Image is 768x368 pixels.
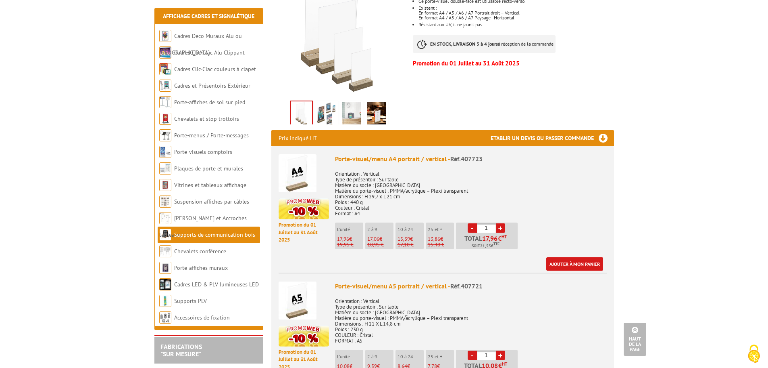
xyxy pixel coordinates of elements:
[335,166,607,217] p: Orientation : Vertical Type de présentoir : Sur table Matière du socle : [GEOGRAPHIC_DATA] Matièr...
[174,82,250,89] a: Cadres et Présentoirs Extérieur
[418,22,614,27] div: Résistant aux UV, il ne jaunit pas
[450,282,483,290] span: Réf.407721
[159,32,242,56] a: Cadres Deco Muraux Alu ou [GEOGRAPHIC_DATA]
[367,354,393,360] p: 2 à 9
[174,231,255,238] a: Supports de communication bois
[291,101,312,126] img: supports_porte_visuel_bois_portrait_vertical_407723_vide.jpg
[428,227,454,232] p: 25 et +
[367,227,393,232] p: 2 à 9
[413,35,556,53] p: à réception de la commande
[174,115,239,122] a: Chevalets et stop trottoirs
[159,63,171,75] img: Cadres Clic-Clac couleurs à clapet
[159,245,171,257] img: Chevalets conférence
[174,297,207,305] a: Supports PLV
[174,198,249,205] a: Suspension affiches par câbles
[174,148,232,156] a: Porte-visuels comptoirs
[159,212,171,224] img: Cimaises et Accroches tableaux
[159,262,171,274] img: Porte-affiches muraux
[174,264,228,271] a: Porte-affiches muraux
[174,65,256,73] a: Cadres Clic-Clac couleurs à clapet
[367,102,386,127] img: porte_visuel_a6_portrait_vertical_407719_situation.jpg
[159,179,171,191] img: Vitrines et tableaux affichage
[159,162,171,175] img: Plaques de porte et murales
[496,223,505,233] a: +
[337,242,363,248] p: 19,95 €
[159,129,171,141] img: Porte-menus / Porte-messages
[337,236,363,242] p: €
[367,242,393,248] p: 18,95 €
[174,99,245,106] a: Porte-affiches de sol sur pied
[418,6,614,11] p: Existent :
[159,311,171,324] img: Accessoires de fixation
[428,236,440,242] span: 13,86
[159,295,171,307] img: Supports PLV
[428,236,454,242] p: €
[468,351,477,360] a: -
[159,113,171,125] img: Chevalets et stop trottoirs
[160,343,202,358] a: FABRICATIONS"Sur Mesure"
[279,154,316,192] img: Porte-visuel/menu A4 portrait / vertical
[174,248,226,255] a: Chevalets conférence
[335,154,607,164] div: Porte-visuel/menu A4 portrait / vertical -
[159,196,171,208] img: Suspension affiches par câbles
[398,236,424,242] p: €
[159,30,171,42] img: Cadres Deco Muraux Alu ou Bois
[279,282,316,320] img: Porte-visuel/menu A5 portrait / vertical
[174,281,259,288] a: Cadres LED & PLV lumineuses LED
[279,221,329,244] p: Promotion du 01 Juillet au 31 Août 2025
[279,198,329,219] img: promotion
[335,282,607,291] div: Porte-visuel/menu A5 portrait / vertical -
[174,49,245,56] a: Cadres Clic-Clac Alu Clippant
[337,236,349,242] span: 17,96
[468,223,477,233] a: -
[159,278,171,290] img: Cadres LED & PLV lumineuses LED
[159,80,171,92] img: Cadres et Présentoirs Extérieur
[174,314,230,321] a: Accessoires de fixation
[337,354,363,360] p: L'unité
[159,146,171,158] img: Porte-visuels comptoirs
[367,236,379,242] span: 17,06
[428,354,454,360] p: 25 et +
[174,165,243,172] a: Plaques de porte et murales
[335,293,607,344] p: Orientation : Vertical Type de présentoir : Sur table Matière du socle : [GEOGRAPHIC_DATA] Matièr...
[430,41,498,47] strong: EN STOCK, LIVRAISON 3 à 4 jours
[398,236,410,242] span: 15,39
[744,344,764,364] img: Cookies (fenêtre modale)
[502,234,507,240] sup: HT
[450,155,483,163] span: Réf.407723
[163,13,254,20] a: Affichage Cadres et Signalétique
[174,181,246,189] a: Vitrines et tableaux affichage
[546,257,603,271] a: Ajouter à mon panier
[398,242,424,248] p: 17,10 €
[398,354,424,360] p: 10 à 24
[498,235,502,242] span: €
[398,227,424,232] p: 10 à 24
[493,242,500,246] sup: TTC
[159,96,171,108] img: Porte-affiches de sol sur pied
[624,323,646,356] a: Haut de la page
[491,130,614,146] h3: Etablir un devis ou passer commande
[502,361,507,367] sup: HT
[317,102,336,127] img: porte_visuel_portrait_vertical_407723_21_19_17.jpg
[482,235,498,242] span: 17,96
[159,214,247,238] a: [PERSON_NAME] et Accroches tableaux
[458,235,518,249] p: Total
[496,351,505,360] a: +
[413,61,614,66] p: Promotion du 01 Juillet au 31 Août 2025
[342,102,361,127] img: porte_visuel_a7_portrait_vertical_407717_situation.jpg
[367,236,393,242] p: €
[480,243,491,249] span: 21,55
[279,326,329,347] img: promotion
[740,341,768,368] button: Cookies (fenêtre modale)
[337,227,363,232] p: L'unité
[428,242,454,248] p: 15,40 €
[418,11,614,20] p: En format A4 / A5 / A6 / A7 Portrait droit – Vertical En format A4 / A5 / A6 / A7 Paysage - Horiz...
[174,132,249,139] a: Porte-menus / Porte-messages
[472,243,500,249] span: Soit €
[279,130,317,146] p: Prix indiqué HT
